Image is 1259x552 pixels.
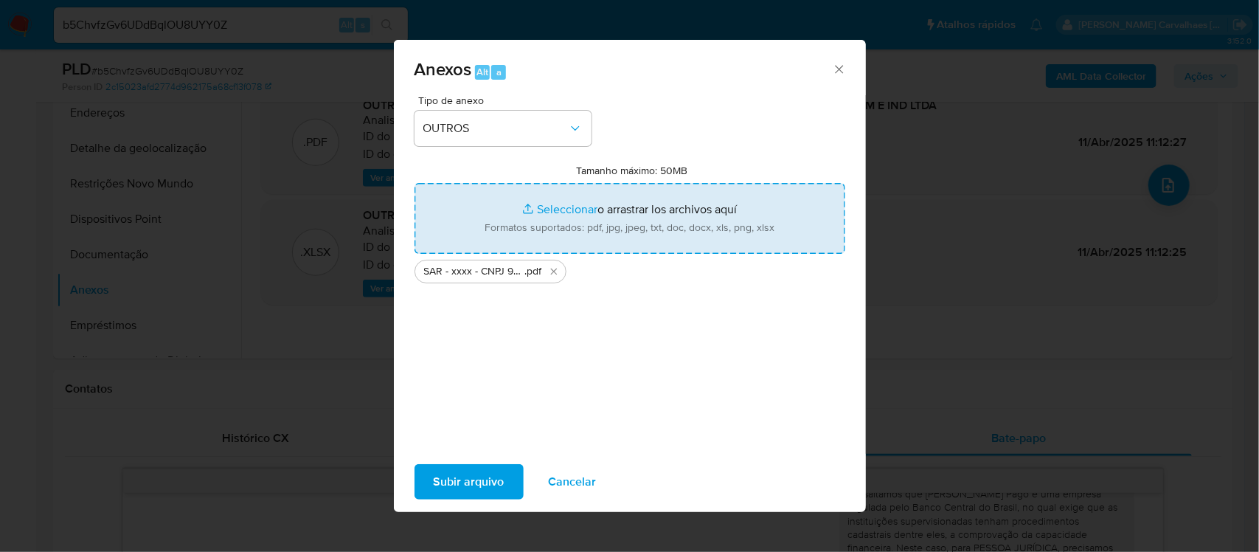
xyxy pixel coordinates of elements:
[530,464,616,500] button: Cancelar
[549,466,597,498] span: Cancelar
[423,121,568,136] span: OUTROS
[415,464,524,500] button: Subir arquivo
[496,65,502,79] span: a
[415,254,845,283] ul: Archivos seleccionados
[415,56,472,82] span: Anexos
[476,65,488,79] span: Alt
[418,95,595,106] span: Tipo de anexo
[525,264,542,279] span: .pdf
[434,466,504,498] span: Subir arquivo
[424,264,525,279] span: SAR - xxxx - CNPJ 92660406001190 - FRIGELAR COMERCIO E INDUSTRIA LTDA
[576,164,687,177] label: Tamanho máximo: 50MB
[415,111,592,146] button: OUTROS
[832,62,845,75] button: Cerrar
[545,263,563,280] button: Eliminar SAR - xxxx - CNPJ 92660406001190 - FRIGELAR COMERCIO E INDUSTRIA LTDA.pdf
